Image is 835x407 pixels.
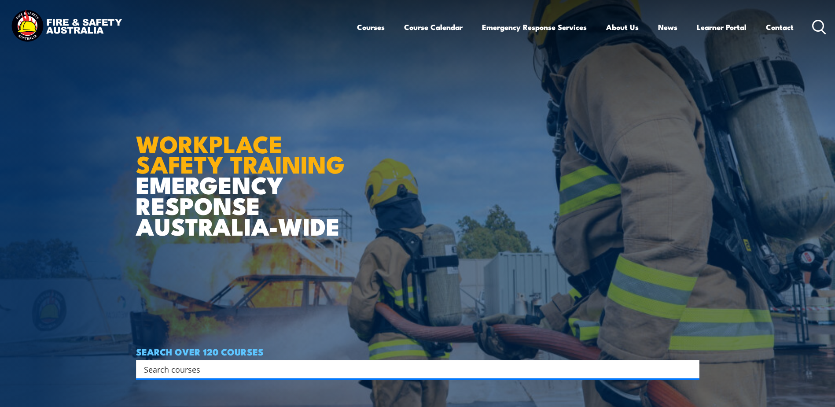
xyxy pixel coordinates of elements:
a: Courses [357,15,385,39]
a: Contact [766,15,794,39]
a: Course Calendar [404,15,463,39]
a: Learner Portal [697,15,747,39]
h1: EMERGENCY RESPONSE AUSTRALIA-WIDE [136,111,351,236]
a: About Us [606,15,639,39]
button: Search magnifier button [684,363,696,375]
input: Search input [144,363,680,376]
h4: SEARCH OVER 120 COURSES [136,347,699,356]
form: Search form [146,363,682,375]
a: Emergency Response Services [482,15,587,39]
strong: WORKPLACE SAFETY TRAINING [136,125,345,182]
a: News [658,15,677,39]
